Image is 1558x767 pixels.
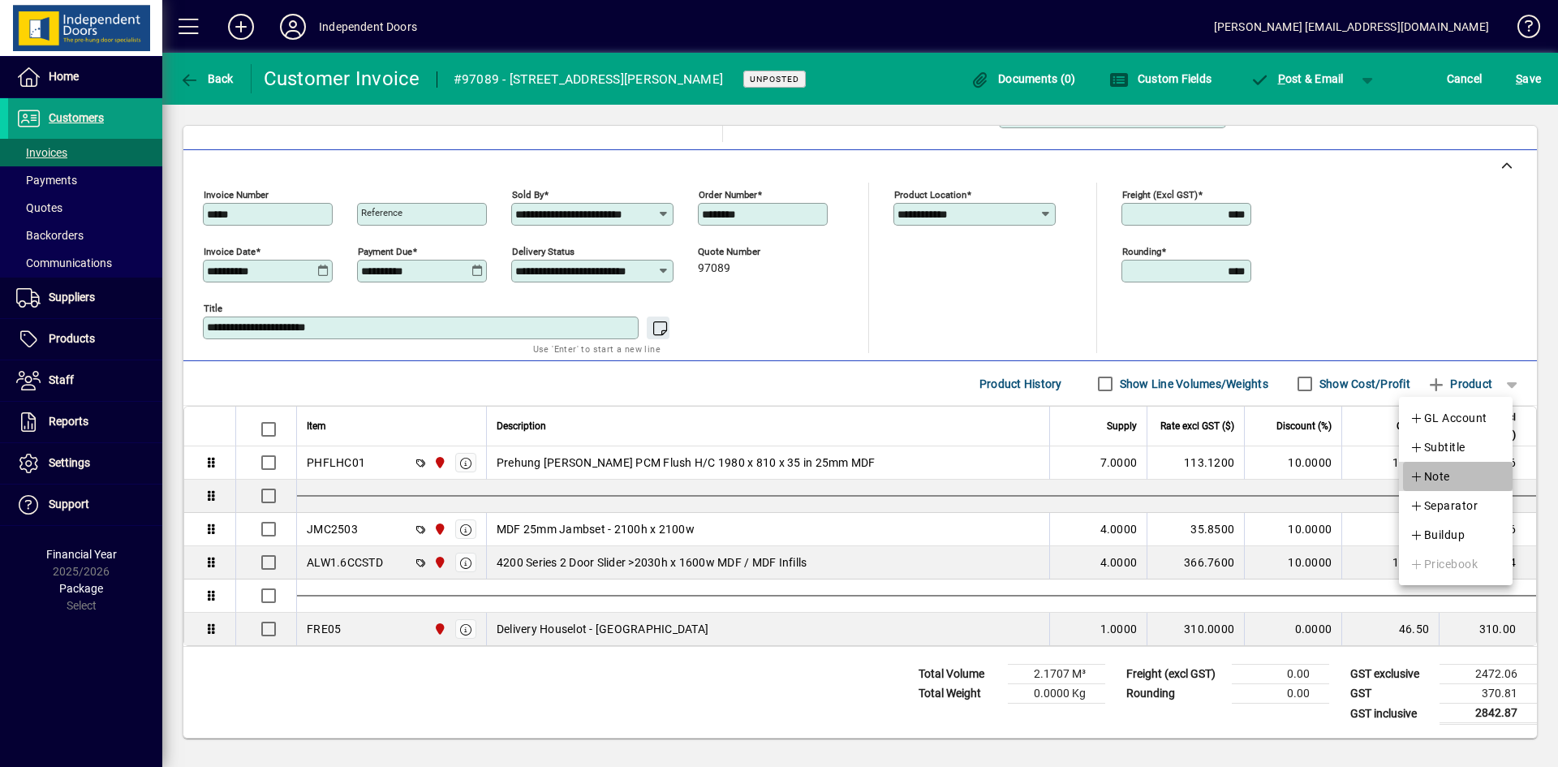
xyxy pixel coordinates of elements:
span: GL Account [1410,408,1487,428]
span: Separator [1410,496,1478,515]
span: Subtitle [1410,437,1465,457]
button: GL Account [1399,403,1513,433]
button: Buildup [1399,520,1513,549]
span: Pricebook [1410,554,1478,574]
span: Note [1410,467,1450,486]
button: Subtitle [1399,433,1513,462]
span: Buildup [1410,525,1465,545]
button: Separator [1399,491,1513,520]
button: Note [1399,462,1513,491]
button: Pricebook [1399,549,1513,579]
